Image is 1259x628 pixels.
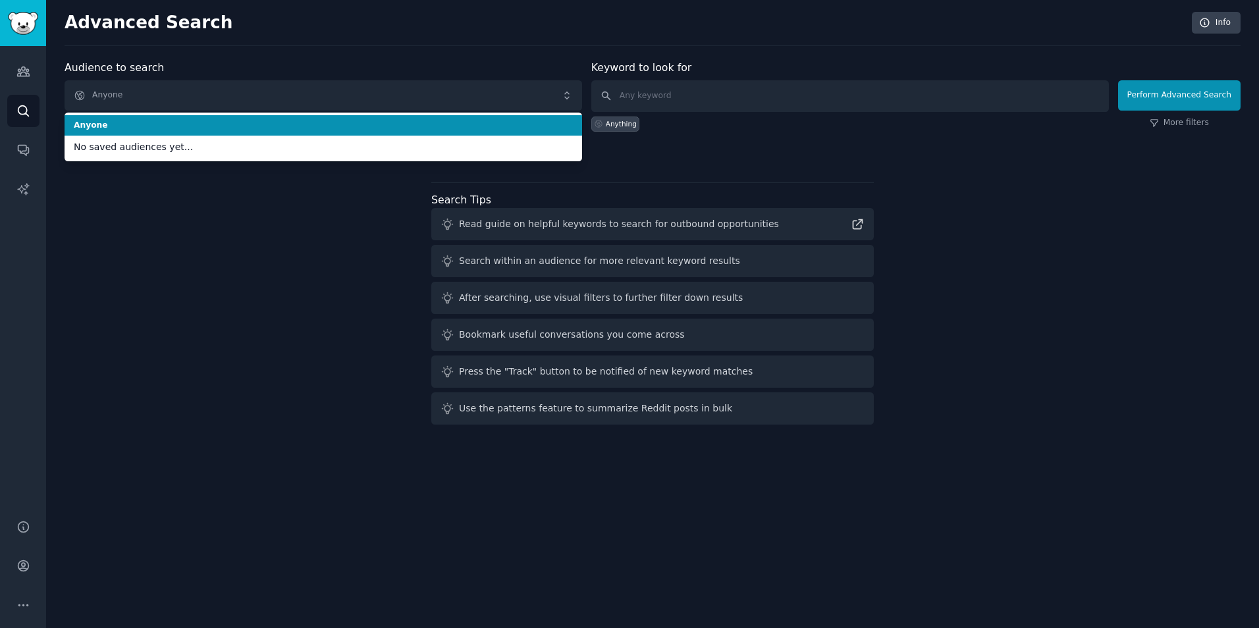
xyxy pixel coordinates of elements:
div: After searching, use visual filters to further filter down results [459,291,743,305]
a: Info [1192,12,1241,34]
div: Press the "Track" button to be notified of new keyword matches [459,365,753,379]
button: Perform Advanced Search [1118,80,1241,111]
div: Search within an audience for more relevant keyword results [459,254,740,268]
div: Read guide on helpful keywords to search for outbound opportunities [459,217,779,231]
label: Audience to search [65,61,164,74]
span: No saved audiences yet... [74,140,573,154]
button: Anyone [65,80,582,111]
ul: Anyone [65,113,582,161]
input: Any keyword [591,80,1109,112]
div: Use the patterns feature to summarize Reddit posts in bulk [459,402,732,415]
span: Anyone [74,120,573,132]
div: Bookmark useful conversations you come across [459,328,685,342]
label: Search Tips [431,194,491,206]
div: Anything [606,119,637,128]
img: GummySearch logo [8,12,38,35]
label: Keyword to look for [591,61,692,74]
a: More filters [1150,117,1209,129]
h2: Advanced Search [65,13,1185,34]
